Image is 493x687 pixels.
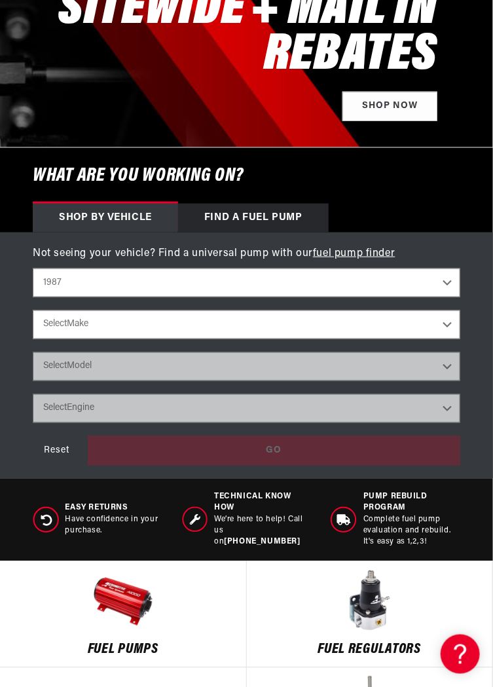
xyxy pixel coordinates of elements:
p: Have confidence in your purchase. [65,515,162,537]
a: Shop Now [342,92,437,121]
span: Pump Rebuild program [363,492,460,514]
select: Year [33,269,460,297]
select: Model [33,352,460,381]
a: [PHONE_NUMBER] [224,538,300,546]
div: Reset [33,436,81,466]
img: FUEL REGULATORS [247,568,493,633]
div: Shop by vehicle [33,204,178,232]
p: Complete fuel pump evaluation and rebuild. It's easy as 1,2,3! [363,515,460,548]
p: Not seeing your vehicle? Find a universal pump with our [33,246,460,263]
select: Engine [33,394,460,423]
p: FUEL REGULATORS [257,643,483,658]
select: Make [33,310,460,339]
span: Easy Returns [65,503,162,514]
p: We’re here to help! Call us on [214,515,311,548]
p: Fuel Pumps [10,643,236,658]
div: Find a Fuel Pump [178,204,329,232]
span: Technical Know How [214,492,311,514]
a: fuel pump finder [313,248,395,259]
